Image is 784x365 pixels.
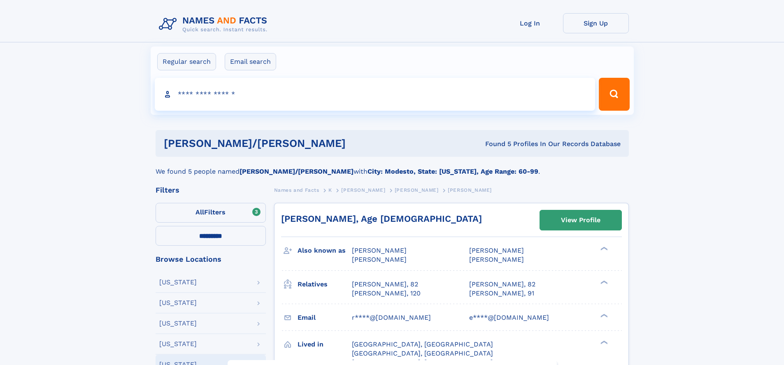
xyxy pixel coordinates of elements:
a: [PERSON_NAME], 91 [469,289,534,298]
a: [PERSON_NAME], 82 [469,280,535,289]
img: Logo Names and Facts [156,13,274,35]
span: [PERSON_NAME] [395,187,439,193]
div: We found 5 people named with . [156,157,629,177]
a: Log In [497,13,563,33]
a: [PERSON_NAME], 82 [352,280,418,289]
b: [PERSON_NAME]/[PERSON_NAME] [240,167,354,175]
button: Search Button [599,78,629,111]
b: City: Modesto, State: [US_STATE], Age Range: 60-99 [368,167,538,175]
a: [PERSON_NAME] [395,185,439,195]
div: Found 5 Profiles In Our Records Database [415,139,621,149]
div: Browse Locations [156,256,266,263]
span: [GEOGRAPHIC_DATA], [GEOGRAPHIC_DATA] [352,349,493,357]
a: Names and Facts [274,185,319,195]
span: [PERSON_NAME] [448,187,492,193]
span: [GEOGRAPHIC_DATA], [GEOGRAPHIC_DATA] [352,340,493,348]
div: [US_STATE] [159,320,197,327]
label: Email search [225,53,276,70]
h3: Relatives [298,277,352,291]
h3: Also known as [298,244,352,258]
a: K [328,185,332,195]
div: [US_STATE] [159,300,197,306]
h3: Lived in [298,337,352,351]
div: ❯ [598,313,608,318]
a: Sign Up [563,13,629,33]
div: Filters [156,186,266,194]
div: ❯ [598,246,608,251]
div: ❯ [598,279,608,285]
span: All [195,208,204,216]
div: ❯ [598,339,608,345]
a: View Profile [540,210,621,230]
a: [PERSON_NAME], Age [DEMOGRAPHIC_DATA] [281,214,482,224]
span: [PERSON_NAME] [352,256,407,263]
h1: [PERSON_NAME]/[PERSON_NAME] [164,138,416,149]
a: [PERSON_NAME], 120 [352,289,421,298]
label: Regular search [157,53,216,70]
div: [US_STATE] [159,279,197,286]
span: [PERSON_NAME] [469,256,524,263]
span: [PERSON_NAME] [341,187,385,193]
div: View Profile [561,211,600,230]
input: search input [155,78,596,111]
h3: Email [298,311,352,325]
span: K [328,187,332,193]
span: [PERSON_NAME] [352,246,407,254]
a: [PERSON_NAME] [341,185,385,195]
label: Filters [156,203,266,223]
div: [US_STATE] [159,341,197,347]
span: [PERSON_NAME] [469,246,524,254]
